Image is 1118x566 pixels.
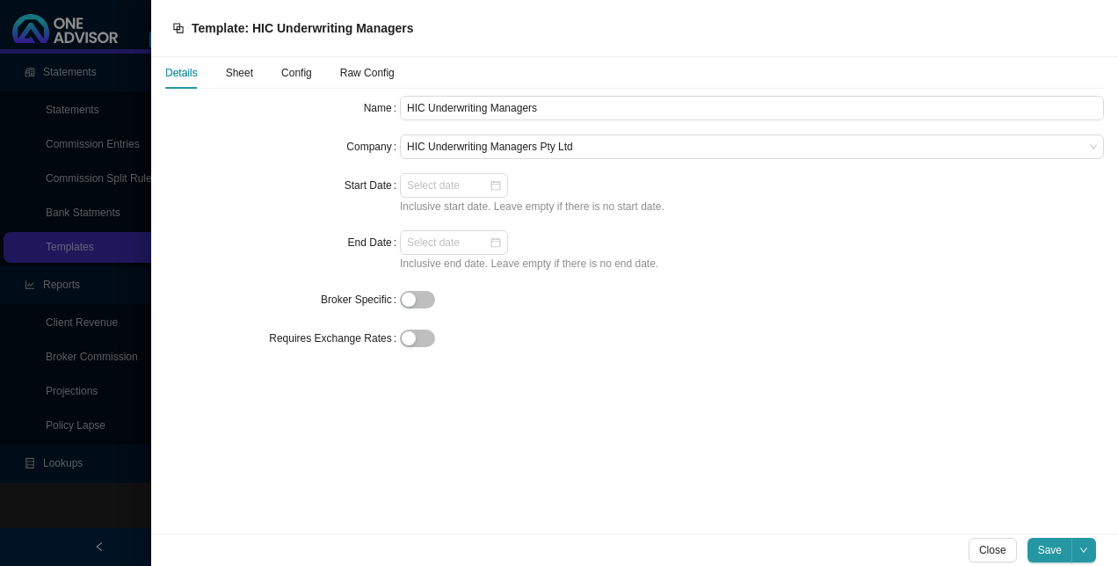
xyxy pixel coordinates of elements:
[281,68,312,78] span: Config
[969,538,1017,562] button: Close
[979,541,1006,559] span: Close
[226,68,253,78] span: Sheet
[340,64,395,82] div: Raw Config
[407,234,489,251] input: Select date
[407,135,1097,158] span: HIC Underwriting Managers Pty Ltd
[345,173,400,198] label: Start Date
[1038,541,1062,559] span: Save
[192,21,414,35] span: Template: HIC Underwriting Managers
[1079,546,1088,555] span: down
[400,255,1104,273] div: Inclusive end date. Leave empty if there is no end date.
[321,287,400,312] label: Broker Specific
[172,22,185,34] span: block
[165,64,198,82] div: Details
[1027,538,1072,562] button: Save
[346,134,400,159] label: Company
[269,326,400,351] label: Requires Exchange Rates
[400,198,1104,216] div: Inclusive start date. Leave empty if there is no start date.
[364,96,400,120] label: Name
[407,177,489,194] input: Select date
[348,230,400,255] label: End Date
